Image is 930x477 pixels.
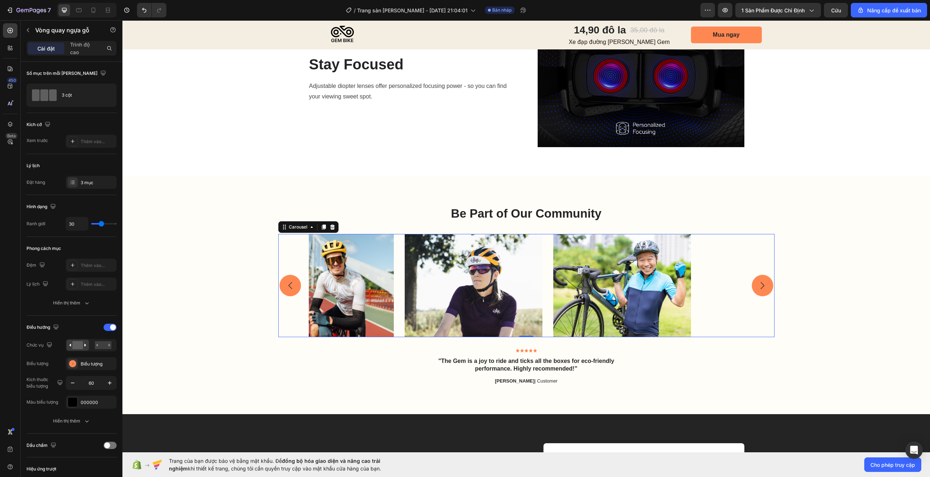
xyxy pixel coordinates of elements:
[357,7,468,13] font: Trang sản [PERSON_NAME] - [DATE] 21:04:01
[134,214,271,316] img: gempages_586248037760762563-dbd5e314-b3d4-4148-bed8-a54f9a237177.png
[81,400,98,405] font: 000000
[81,263,105,268] font: Thêm vào...
[27,324,50,330] font: Điều hướng
[137,3,166,17] div: Hoàn tác/Làm lại
[156,185,652,202] h2: Be Part of Our Community
[66,217,88,230] input: Tự động
[48,7,51,14] font: 7
[824,3,848,17] button: Cứu
[27,442,48,448] font: Dấu chấm
[629,254,651,276] button: Carousel Next Arrow
[187,61,392,82] p: Adjustable diopter lenses offer personalized focusing power - so you can find your viewing sweet ...
[303,337,505,352] p: "The Gem is a joy to ride and ticks all the boxes for eco-friendly performance. Highly recommended!”
[27,138,48,143] font: Xem trước
[157,254,179,276] button: Carousel Back Arrow
[35,26,97,35] p: Vòng quay ngựa gỗ
[7,133,16,138] font: Beta
[81,139,105,144] font: Thêm vào...
[27,70,97,76] font: Số mục trên mỗi [PERSON_NAME]
[27,179,45,185] font: Đặt hàng
[492,7,511,13] font: Bản nháp
[27,262,36,268] font: Đệm
[27,415,117,428] button: Hiển thị thêm
[35,27,89,34] font: Vòng quay ngựa gỗ
[905,441,923,459] div: Mở Intercom Messenger
[81,361,102,367] font: Biểu tượng
[27,377,48,389] font: Kích thước biểu tượng
[27,122,42,127] font: Kích cỡ
[27,163,40,168] font: Lý lịch
[431,214,569,316] img: gempages_586248037760762563-883e2af3-a5f9-40e0-9e8e-2534e00a3f1e.png
[27,342,44,348] font: Chức vụ
[27,399,58,405] font: Màu biểu tượng
[870,462,915,468] font: Cho phép truy cập
[81,180,93,185] font: 3 mục
[354,7,356,13] font: /
[165,203,186,210] div: Carousel
[27,204,47,209] font: Hình dạng
[735,3,821,17] button: 1 sản phẩm được chỉ định
[62,92,72,98] font: 3 cột
[3,3,54,17] button: 7
[53,300,80,306] font: Hiển thị thêm
[372,358,412,363] strong: [PERSON_NAME]
[188,465,381,472] font: khi thiết kế trang, chúng tôi cần quyền truy cập vào mật khẩu cửa hàng của bạn.
[27,296,117,310] button: Hiển thị thêm
[8,78,16,83] font: 450
[867,7,921,13] font: Nâng cấp để xuất bản
[81,282,105,287] font: Thêm vào...
[169,458,282,464] font: Trang của bạn được bảo vệ bằng mật khẩu. Để
[70,41,90,55] font: Trình độ cao
[27,466,56,472] font: Hiệu ứng trượt
[303,358,505,364] p: | Customer
[122,20,930,452] iframe: Khu vực thiết kế
[27,221,45,226] font: Ranh giới
[864,457,921,472] button: Cho phép truy cập
[27,281,40,287] font: Lý lịch
[741,7,805,13] font: 1 sản phẩm được chỉ định
[53,418,80,424] font: Hiển thị thêm
[187,35,392,53] p: Stay Focused
[282,214,420,316] img: gempages_586248037760762563-a1a27e53-5343-4b77-bac0-c0250cfd6787.png
[27,246,61,251] font: Phong cách mục
[27,361,48,366] font: Biểu tượng
[37,45,55,52] font: Cài đặt
[851,3,927,17] button: Nâng cấp để xuất bản
[831,7,841,13] font: Cứu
